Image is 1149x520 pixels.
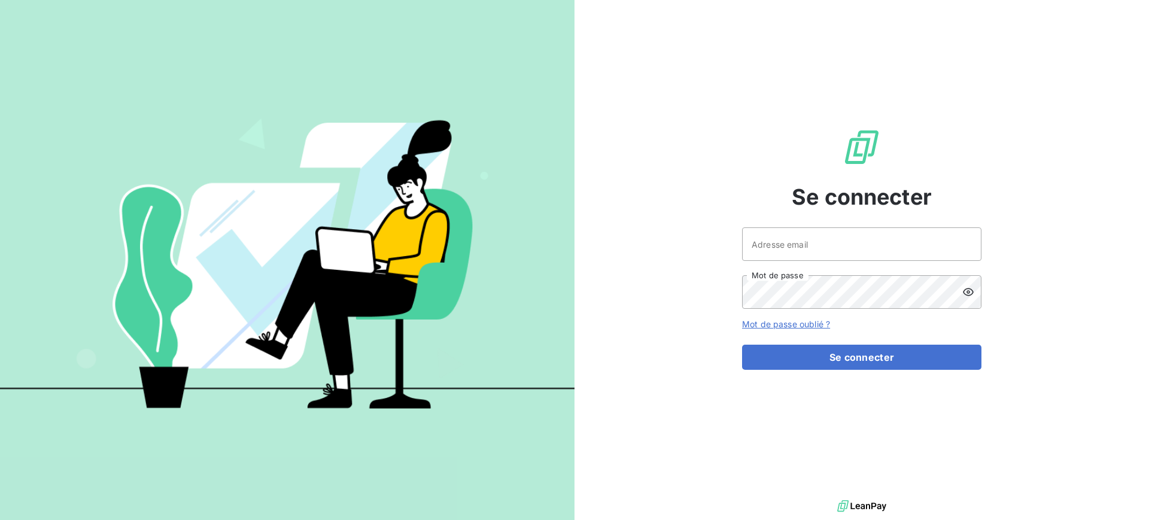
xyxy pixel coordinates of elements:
img: logo [837,497,886,515]
span: Se connecter [792,181,932,213]
img: Logo LeanPay [843,128,881,166]
a: Mot de passe oublié ? [742,319,830,329]
input: placeholder [742,227,981,261]
button: Se connecter [742,345,981,370]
